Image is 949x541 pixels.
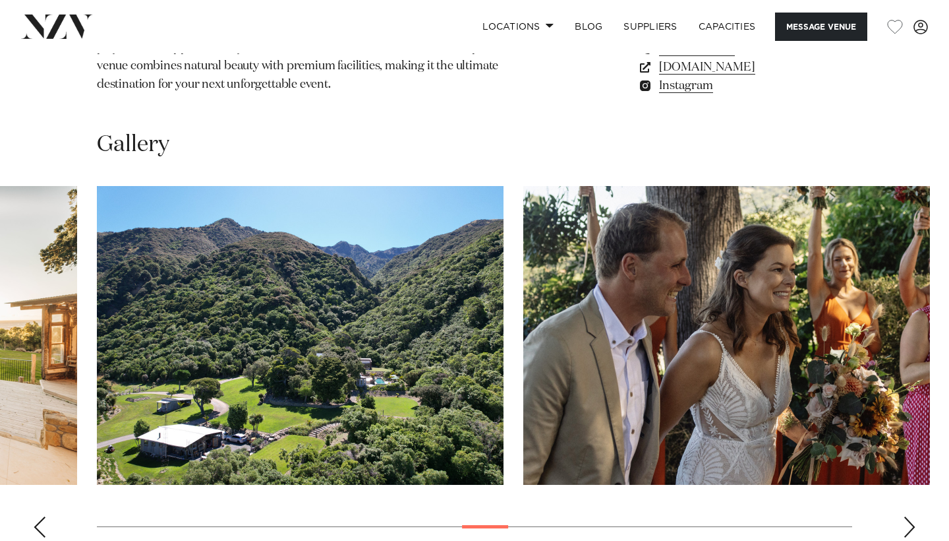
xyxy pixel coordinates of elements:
[472,13,564,41] a: Locations
[564,13,613,41] a: BLOG
[97,130,169,160] h2: Gallery
[688,13,766,41] a: Capacities
[637,57,852,76] a: [DOMAIN_NAME]
[775,13,867,41] button: Message Venue
[613,13,687,41] a: SUPPLIERS
[637,76,852,94] a: Instagram
[97,186,503,485] swiper-slide: 15 / 29
[21,15,93,38] img: nzv-logo.png
[523,186,930,485] swiper-slide: 16 / 29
